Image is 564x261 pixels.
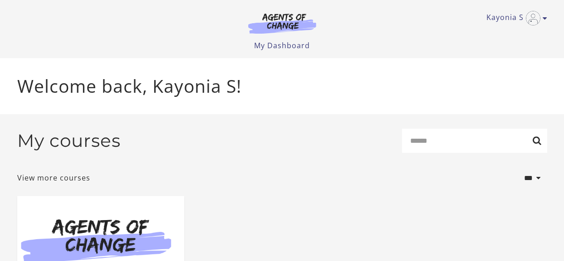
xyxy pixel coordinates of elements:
[17,73,547,100] p: Welcome back, Kayonia S!
[17,130,121,151] h2: My courses
[486,11,543,25] a: Toggle menu
[17,172,90,183] a: View more courses
[254,40,310,50] a: My Dashboard
[239,13,326,34] img: Agents of Change Logo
